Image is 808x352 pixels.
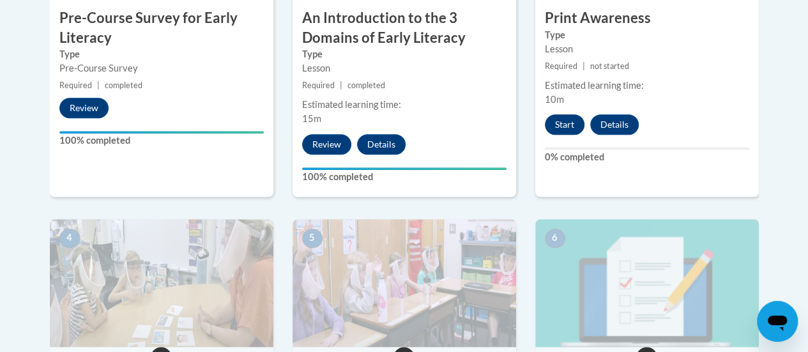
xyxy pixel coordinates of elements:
[590,114,639,135] button: Details
[50,8,273,48] h3: Pre-Course Survey for Early Literacy
[545,28,749,42] label: Type
[545,79,749,93] div: Estimated learning time:
[347,80,385,90] span: completed
[59,229,80,248] span: 4
[50,219,273,347] img: Course Image
[535,8,759,28] h3: Print Awareness
[302,61,507,75] div: Lesson
[302,167,507,170] div: Your progress
[545,114,584,135] button: Start
[302,134,351,155] button: Review
[757,301,798,342] iframe: Button to launch messaging window
[535,219,759,347] img: Course Image
[545,150,749,164] label: 0% completed
[59,80,92,90] span: Required
[293,219,516,347] img: Course Image
[97,80,100,90] span: |
[59,47,264,61] label: Type
[59,134,264,148] label: 100% completed
[302,113,321,124] span: 15m
[545,61,577,71] span: Required
[302,98,507,112] div: Estimated learning time:
[545,42,749,56] div: Lesson
[59,131,264,134] div: Your progress
[59,98,109,118] button: Review
[302,229,323,248] span: 5
[583,61,585,71] span: |
[105,80,142,90] span: completed
[59,61,264,75] div: Pre-Course Survey
[293,8,516,48] h3: An Introduction to the 3 Domains of Early Literacy
[590,61,629,71] span: not started
[302,80,335,90] span: Required
[302,47,507,61] label: Type
[357,134,406,155] button: Details
[545,94,564,105] span: 10m
[545,229,565,248] span: 6
[302,170,507,184] label: 100% completed
[340,80,342,90] span: |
